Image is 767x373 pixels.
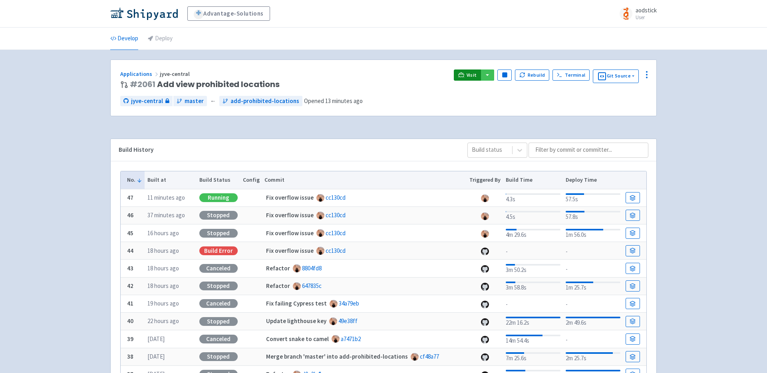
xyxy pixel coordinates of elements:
[529,143,648,158] input: Filter by commit or committer...
[552,69,590,81] a: Terminal
[199,335,238,343] div: Canceled
[339,300,359,307] a: 34a79eb
[326,229,346,237] a: cc130cd
[266,211,314,219] strong: Fix overflow issue
[506,280,560,292] div: 3m 58.8s
[199,282,238,290] div: Stopped
[147,282,179,290] time: 18 hours ago
[420,353,439,360] a: cf48a77
[626,263,640,274] a: Build Details
[199,211,238,220] div: Stopped
[304,97,363,105] span: Opened
[326,211,346,219] a: cc130cd
[266,264,290,272] strong: Refactor
[199,246,238,255] div: Build Error
[199,193,238,202] div: Running
[266,335,329,343] strong: Convert snake to camel
[506,351,560,363] div: 7m 25.6s
[266,353,408,360] strong: Merge branch 'master' into add-prohibited-locations
[127,211,133,219] b: 46
[147,300,179,307] time: 19 hours ago
[566,351,620,363] div: 2m 25.7s
[341,335,361,343] a: a7471b2
[515,69,549,81] button: Rebuild
[110,28,138,50] a: Develop
[120,96,173,107] a: jyve-central
[199,352,238,361] div: Stopped
[145,171,197,189] th: Built at
[120,70,160,77] a: Applications
[147,317,179,325] time: 22 hours ago
[566,298,620,309] div: -
[615,7,657,20] a: aodstick User
[636,15,657,20] small: User
[127,282,133,290] b: 42
[506,192,560,204] div: 4.3s
[566,280,620,292] div: 1m 25.7s
[173,96,207,107] a: master
[130,79,155,90] a: #2061
[266,229,314,237] strong: Fix overflow issue
[302,264,322,272] a: 8804fd8
[467,171,503,189] th: Triggered By
[147,211,185,219] time: 37 minutes ago
[454,69,481,81] a: Visit
[210,97,216,106] span: ←
[110,7,178,20] img: Shipyard logo
[626,192,640,203] a: Build Details
[266,194,314,201] strong: Fix overflow issue
[262,171,467,189] th: Commit
[127,353,133,360] b: 38
[147,264,179,272] time: 18 hours ago
[626,333,640,345] a: Build Details
[230,97,299,106] span: add-prohibited-locations
[131,97,163,106] span: jyve-central
[626,245,640,256] a: Build Details
[626,351,640,362] a: Build Details
[503,171,563,189] th: Build Time
[266,300,327,307] strong: Fix failing Cypress test
[497,69,512,81] button: Pause
[127,194,133,201] b: 47
[325,97,363,105] time: 13 minutes ago
[626,228,640,239] a: Build Details
[566,227,620,240] div: 1m 56.0s
[566,209,620,222] div: 57.8s
[266,247,314,254] strong: Fix overflow issue
[187,6,270,21] a: Advantage-Solutions
[119,145,455,155] div: Build History
[127,247,133,254] b: 44
[147,194,185,201] time: 11 minutes ago
[593,69,639,83] button: Git Source
[147,247,179,254] time: 18 hours ago
[199,264,238,273] div: Canceled
[626,280,640,292] a: Build Details
[566,192,620,204] div: 57.5s
[302,282,322,290] a: 647835c
[127,335,133,343] b: 39
[266,317,326,325] strong: Update lighthouse key
[240,171,262,189] th: Config
[127,300,133,307] b: 41
[506,227,560,240] div: 4m 29.6s
[506,262,560,275] div: 3m 50.2s
[199,229,238,238] div: Stopped
[626,298,640,309] a: Build Details
[467,72,477,78] span: Visit
[326,194,346,201] a: cc130cd
[127,264,133,272] b: 43
[219,96,302,107] a: add-prohibited-locations
[127,317,133,325] b: 40
[199,317,238,326] div: Stopped
[148,28,173,50] a: Deploy
[506,315,560,327] div: 22m 16.2s
[197,171,240,189] th: Build Status
[566,263,620,274] div: -
[160,70,191,77] span: jyve-central
[506,298,560,309] div: -
[506,209,560,222] div: 4.5s
[626,316,640,327] a: Build Details
[185,97,204,106] span: master
[506,246,560,256] div: -
[147,353,165,360] time: [DATE]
